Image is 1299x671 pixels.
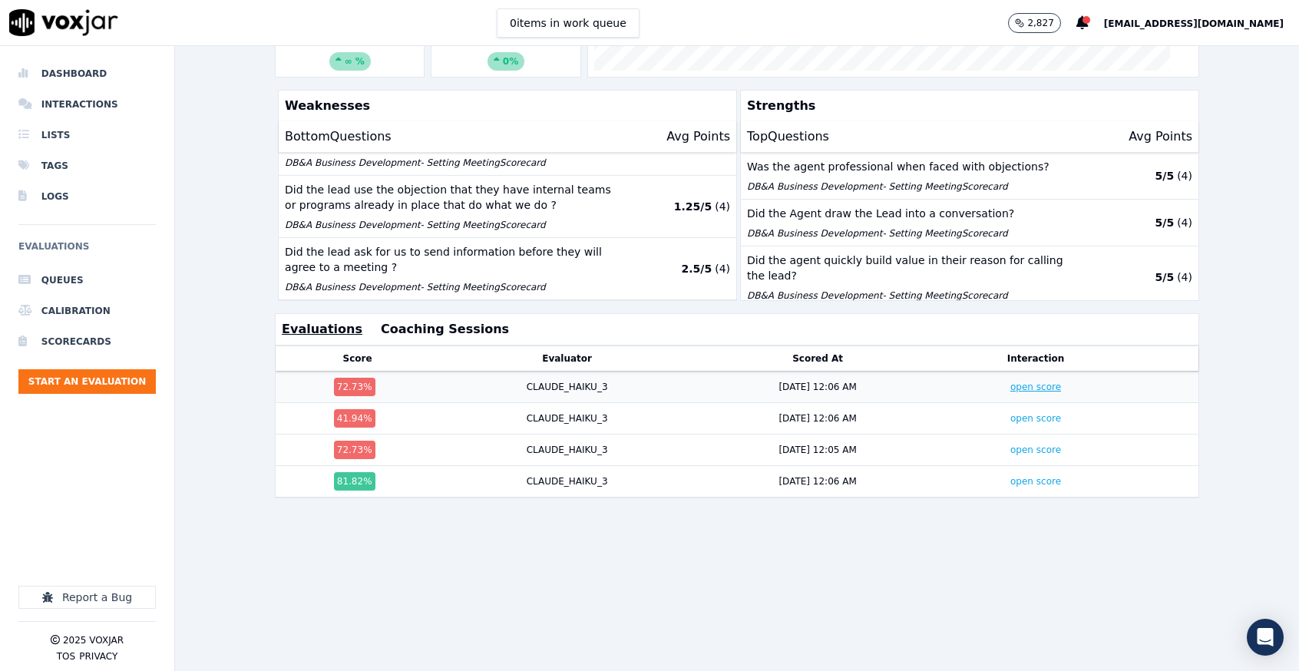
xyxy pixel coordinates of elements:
[792,352,843,365] button: Scored At
[1008,13,1060,33] button: 2,827
[438,28,573,71] div: --
[285,244,619,275] p: Did the lead ask for us to send information before they will agree to a meeting ?
[18,296,156,326] a: Calibration
[747,289,1081,302] p: DB&A Business Development- Setting Meeting Scorecard
[741,200,1198,246] button: Did the Agent draw the Lead into a conversation? DB&A Business Development- Setting MeetingScorec...
[488,52,524,71] div: 0%
[334,409,375,428] div: 41.94 %
[279,91,730,121] p: Weaknesses
[18,586,156,609] button: Report a Bug
[18,120,156,150] a: Lists
[747,127,829,146] p: Top Questions
[741,246,1198,309] button: Did the agent quickly build value in their reason for calling the lead? DB&A Business Development...
[285,157,619,169] p: DB&A Business Development- Setting Meeting Scorecard
[1010,413,1061,424] a: open score
[1155,168,1175,183] p: 5 / 5
[747,227,1081,240] p: DB&A Business Development- Setting Meeting Scorecard
[681,261,712,276] p: 2.5 / 5
[747,159,1081,174] p: Was the agent professional when faced with objections?
[18,369,156,394] button: Start an Evaluation
[1104,14,1299,32] button: [EMAIL_ADDRESS][DOMAIN_NAME]
[741,91,1192,121] p: Strengths
[343,352,372,365] button: Score
[666,127,730,146] p: Avg Points
[1129,127,1192,146] p: Avg Points
[527,381,608,393] div: CLAUDE_HAIKU_3
[715,261,730,276] p: ( 4 )
[1008,13,1076,33] button: 2,827
[285,127,392,146] p: Bottom Questions
[18,89,156,120] a: Interactions
[1027,17,1053,29] p: 2,827
[79,650,117,663] button: Privacy
[778,475,856,488] div: [DATE] 12:06 AM
[334,441,375,459] div: 72.73 %
[285,219,619,231] p: DB&A Business Development- Setting Meeting Scorecard
[279,176,736,238] button: Did the lead use the objection that they have internal teams or programs already in place that do...
[741,153,1198,200] button: Was the agent professional when faced with objections? DB&A Business Development- Setting Meeting...
[542,352,592,365] button: Evaluator
[1177,269,1192,285] p: ( 4 )
[18,150,156,181] a: Tags
[747,253,1081,283] p: Did the agent quickly build value in their reason for calling the lead?
[1155,215,1175,230] p: 5 / 5
[282,320,362,339] button: Evaluations
[18,181,156,212] a: Logs
[497,8,640,38] button: 0items in work queue
[527,444,608,456] div: CLAUDE_HAIKU_3
[778,444,856,456] div: [DATE] 12:05 AM
[9,9,118,36] img: voxjar logo
[1155,269,1175,285] p: 5 / 5
[715,199,730,214] p: ( 4 )
[18,326,156,357] a: Scorecards
[778,381,856,393] div: [DATE] 12:06 AM
[1177,215,1192,230] p: ( 4 )
[381,320,509,339] button: Coaching Sessions
[527,412,608,425] div: CLAUDE_HAIKU_3
[18,58,156,89] a: Dashboard
[1177,168,1192,183] p: ( 4 )
[1010,476,1061,487] a: open score
[1010,445,1061,455] a: open score
[57,650,75,663] button: TOS
[747,206,1081,221] p: Did the Agent draw the Lead into a conversation?
[1104,18,1284,29] span: [EMAIL_ADDRESS][DOMAIN_NAME]
[285,182,619,213] p: Did the lead use the objection that they have internal teams or programs already in place that do...
[1007,352,1065,365] button: Interaction
[1247,619,1284,656] div: Open Intercom Messenger
[334,378,375,396] div: 72.73 %
[329,52,371,71] div: ∞ %
[18,237,156,265] h6: Evaluations
[63,634,124,646] p: 2025 Voxjar
[527,475,608,488] div: CLAUDE_HAIKU_3
[18,265,156,296] a: Queues
[1010,382,1061,392] a: open score
[334,472,375,491] div: 81.82 %
[279,238,736,300] button: Did the lead ask for us to send information before they will agree to a meeting ? DB&A Business D...
[778,412,856,425] div: [DATE] 12:06 AM
[747,180,1081,193] p: DB&A Business Development- Setting Meeting Scorecard
[282,28,418,71] div: 25.00 %
[674,199,712,214] p: 1.25 / 5
[285,281,619,293] p: DB&A Business Development- Setting Meeting Scorecard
